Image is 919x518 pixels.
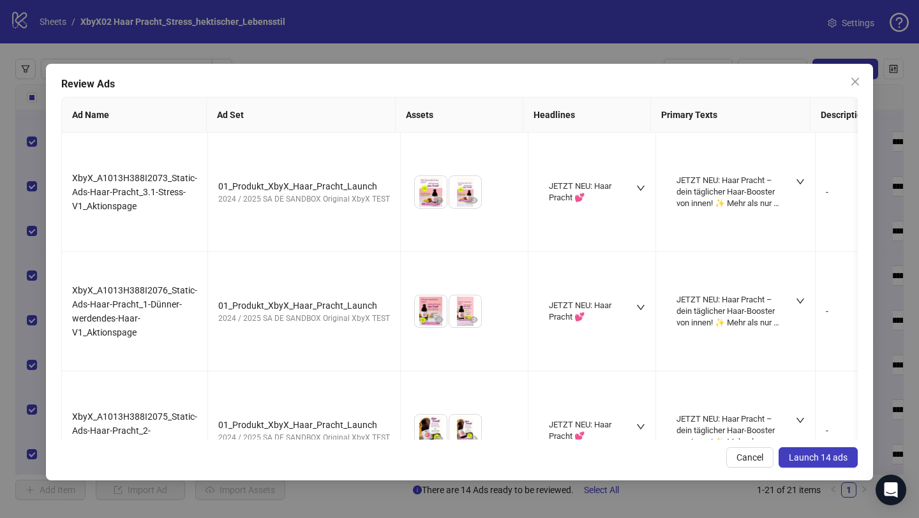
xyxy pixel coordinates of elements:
div: Review Ads [61,77,858,92]
span: down [636,303,645,312]
img: Asset 2 [449,415,481,447]
img: Asset 1 [415,295,447,327]
span: - [826,306,828,316]
button: Cancel [726,447,773,468]
span: down [796,297,805,306]
span: down [796,416,805,425]
div: 01_Produkt_XbyX_Haar_Pracht_Launch [218,299,390,313]
span: down [636,184,645,193]
img: Asset 2 [449,295,481,327]
span: eye [469,434,478,443]
img: Asset 1 [415,176,447,208]
div: 2024 / 2025 SA DE SANDBOX Original XbyX TEST [218,313,390,325]
span: eye [435,196,444,205]
button: Close [845,71,865,92]
th: Primary Texts [651,98,811,133]
div: 2024 / 2025 SA DE SANDBOX Original XbyX TEST [218,432,390,444]
span: eye [435,434,444,443]
th: Headlines [523,98,651,133]
button: Launch 14 ads [779,447,858,468]
span: - [826,187,828,197]
th: Assets [396,98,523,133]
div: JETZT NEU: Haar Pracht 💕 [549,419,620,442]
div: 01_Produkt_XbyX_Haar_Pracht_Launch [218,418,390,432]
div: Open Intercom Messenger [876,475,906,505]
div: JETZT NEU: Haar Pracht – dein täglicher Haar-Booster von innen! ✨ Mehr als nur ein Beauty-Drink: ... [676,175,779,210]
button: Preview [466,312,481,327]
span: Launch 14 ads [789,452,848,463]
span: XbyX_A1013H388I2076_Static-Ads-Haar-Pracht_1-Dünner-werdendes-Haar-V1_Aktionspage [72,285,197,337]
span: eye [469,196,478,205]
th: Ad Set [207,98,396,133]
span: close [850,77,860,87]
button: Preview [466,193,481,208]
th: Ad Name [62,98,207,133]
div: JETZT NEU: Haar Pracht – dein täglicher Haar-Booster von innen! ✨ Mehr als nur ein Beauty-Drink: ... [676,294,779,329]
span: - [826,426,828,436]
div: 2024 / 2025 SA DE SANDBOX Original XbyX TEST [218,193,390,205]
div: JETZT NEU: Haar Pracht 💕 [549,300,620,323]
span: down [796,177,805,186]
img: Asset 2 [449,176,481,208]
span: XbyX_A1013H388I2073_Static-Ads-Haar-Pracht_3.1-Stress-V1_Aktionspage [72,173,197,211]
span: Cancel [736,452,763,463]
div: JETZT NEU: Haar Pracht 💕 [549,181,620,204]
button: Preview [431,193,447,208]
div: 01_Produkt_XbyX_Haar_Pracht_Launch [218,179,390,193]
span: eye [435,315,444,324]
span: eye [469,315,478,324]
button: Preview [431,312,447,327]
img: Asset 1 [415,415,447,447]
button: Preview [431,431,447,447]
span: XbyX_A1013H388I2075_Static-Ads-Haar-Pracht_2-Wechseljahre-V1_Aktionspage [72,411,197,450]
button: Preview [466,431,481,447]
span: down [636,422,645,431]
div: JETZT NEU: Haar Pracht – dein täglicher Haar-Booster von innen! ✨ Mehr als nur ein Beauty-Drink: ... [676,413,779,448]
